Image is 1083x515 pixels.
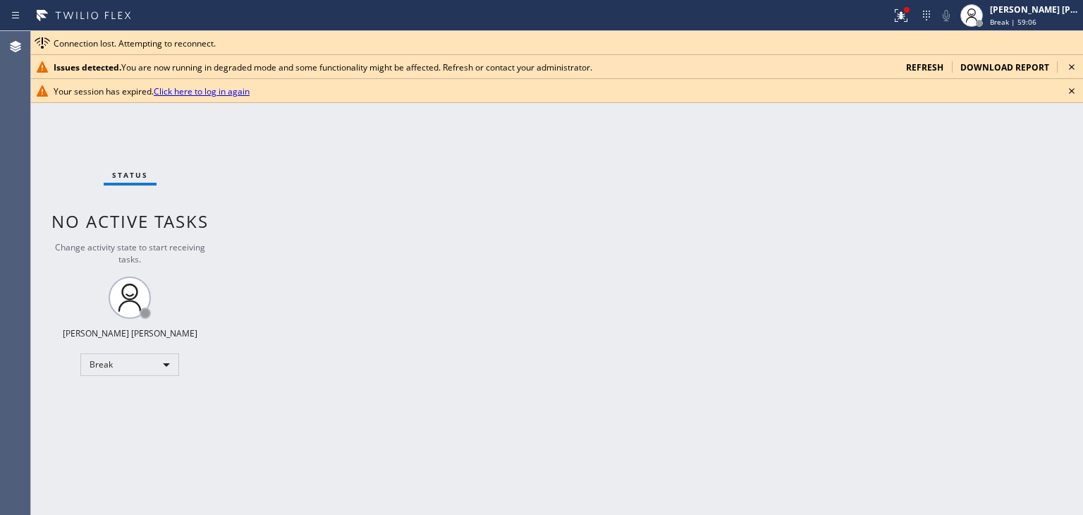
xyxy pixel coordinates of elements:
div: Break [80,353,179,376]
button: Mute [936,6,956,25]
span: Your session has expired. [54,85,250,97]
span: Connection lost. Attempting to reconnect. [54,37,216,49]
div: You are now running in degraded mode and some functionality might be affected. Refresh or contact... [54,61,895,73]
a: Click here to log in again [154,85,250,97]
span: No active tasks [51,210,209,233]
span: download report [960,61,1049,73]
span: Change activity state to start receiving tasks. [55,241,205,265]
span: Status [112,170,148,180]
div: [PERSON_NAME] [PERSON_NAME] [63,327,197,339]
b: Issues detected. [54,61,121,73]
div: [PERSON_NAME] [PERSON_NAME] [990,4,1079,16]
span: refresh [906,61,943,73]
span: Break | 59:06 [990,17,1036,27]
